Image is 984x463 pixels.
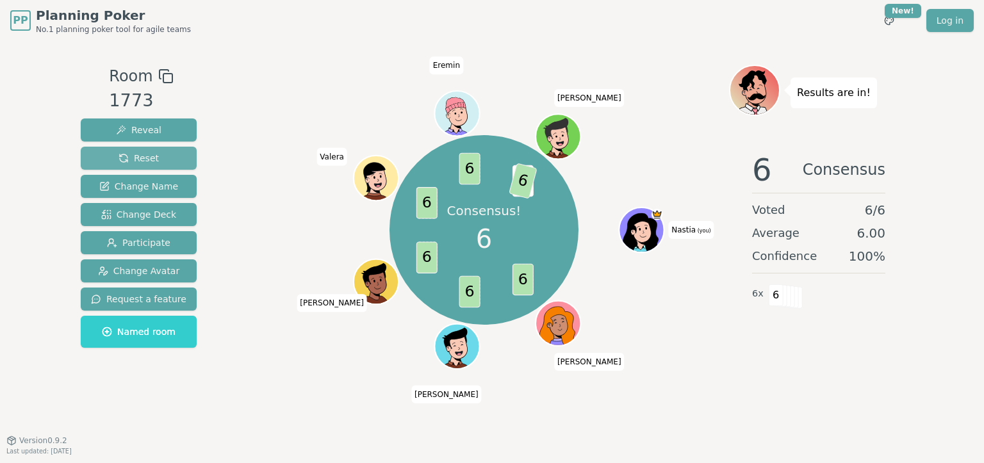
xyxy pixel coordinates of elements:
span: Nastia is the host [652,209,663,220]
span: Click to change your name [554,89,625,107]
span: Planning Poker [36,6,191,24]
button: Change Name [81,175,197,198]
span: Click to change your name [316,148,347,166]
span: Click to change your name [430,57,463,75]
span: PP [13,13,28,28]
p: Results are in! [797,84,871,102]
span: Change Deck [101,208,176,221]
button: Reset [81,147,197,170]
span: 100 % [849,247,885,265]
span: 6 [416,241,438,273]
span: Request a feature [91,293,186,305]
span: Version 0.9.2 [19,435,67,446]
span: Change Name [99,180,178,193]
button: Change Avatar [81,259,197,282]
span: Named room [102,325,176,338]
span: 6.00 [857,224,885,242]
button: New! [878,9,901,32]
span: 6 / 6 [865,201,885,219]
button: Version0.9.2 [6,435,67,446]
span: No.1 planning poker tool for agile teams [36,24,191,35]
span: Click to change your name [411,386,482,403]
span: Click to change your name [297,295,367,313]
a: PPPlanning PokerNo.1 planning poker tool for agile teams [10,6,191,35]
span: (you) [696,228,711,234]
button: Change Deck [81,203,197,226]
span: Room [109,65,152,88]
span: Consensus [803,154,885,185]
p: Consensus! [447,202,521,220]
span: 6 [459,276,480,308]
button: Request a feature [81,288,197,311]
span: 6 [416,187,438,219]
button: Participate [81,231,197,254]
span: 6 [509,163,538,199]
span: Reveal [116,124,161,136]
button: Click to change your avatar [621,209,663,251]
span: Change Avatar [98,264,180,277]
span: Click to change your name [668,221,714,239]
span: 6 [512,264,534,296]
div: 1773 [109,88,173,114]
span: Reset [119,152,159,165]
span: Click to change your name [554,353,625,371]
span: 6 [752,154,772,185]
span: Participate [107,236,170,249]
span: 6 [769,284,783,306]
span: 6 [459,153,480,185]
a: Log in [926,9,974,32]
span: 6 [476,220,492,258]
span: 6 x [752,287,764,301]
span: Confidence [752,247,817,265]
div: New! [885,4,921,18]
button: Named room [81,316,197,348]
button: Reveal [81,118,197,142]
span: Average [752,224,799,242]
span: Voted [752,201,785,219]
span: Last updated: [DATE] [6,448,72,455]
